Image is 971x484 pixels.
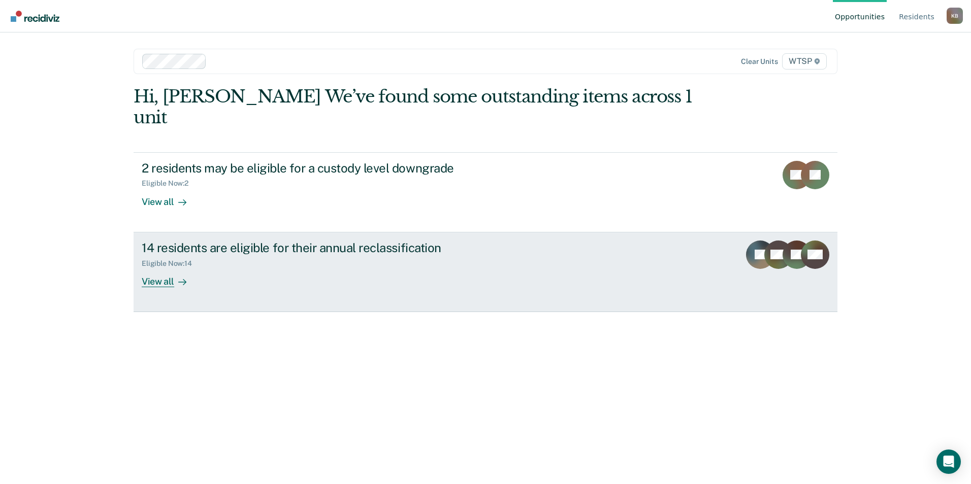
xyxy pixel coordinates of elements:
[142,188,199,208] div: View all
[134,232,837,312] a: 14 residents are eligible for their annual reclassificationEligible Now:14View all
[11,11,59,22] img: Recidiviz
[782,53,827,70] span: WTSP
[142,259,200,268] div: Eligible Now : 14
[134,86,697,128] div: Hi, [PERSON_NAME] We’ve found some outstanding items across 1 unit
[947,8,963,24] button: Profile dropdown button
[142,267,199,287] div: View all
[142,161,498,176] div: 2 residents may be eligible for a custody level downgrade
[741,57,778,66] div: Clear units
[142,179,197,188] div: Eligible Now : 2
[142,240,498,255] div: 14 residents are eligible for their annual reclassification
[134,152,837,232] a: 2 residents may be eligible for a custody level downgradeEligible Now:2View all
[936,450,961,474] div: Open Intercom Messenger
[947,8,963,24] div: K B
